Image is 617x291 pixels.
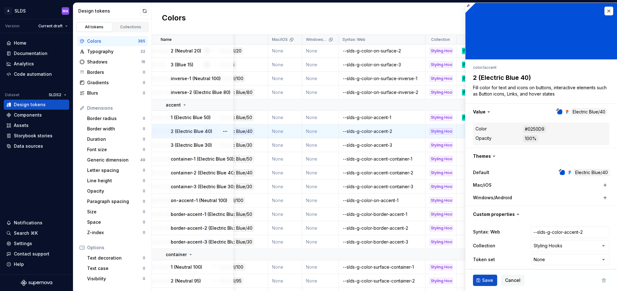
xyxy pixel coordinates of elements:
td: None [457,274,493,288]
td: None [302,221,339,235]
a: Text decoration0 [85,253,148,263]
div: Styling Hooks [430,142,453,148]
a: Components [4,110,69,120]
input: Empty [531,226,609,238]
button: Current draft [36,22,70,30]
a: Supernova Logo [21,280,52,286]
a: Data sources [4,141,69,151]
td: None [457,124,493,138]
a: Z-index0 [85,228,148,238]
div: Design tokens [78,8,140,14]
div: Data sources [14,143,43,149]
div: 385 [138,39,145,44]
div: 32 [140,49,145,54]
a: Opacity0 [85,186,148,196]
div: --slds-g-color-border-accent-1 [339,211,425,217]
td: None [302,180,339,194]
div: --slds-g-color-border-accent-2 [339,225,425,231]
p: on-accent-1 (Neutral 100) [171,197,227,204]
div: Documentation [14,50,47,57]
a: Blurs0 [77,88,148,98]
td: None [268,124,302,138]
td: None [302,111,339,124]
div: All tokens [79,25,110,30]
div: Components [14,112,42,118]
div: 0 [143,126,145,131]
td: None [268,72,302,85]
p: Name [161,37,172,42]
div: 0 [143,147,145,152]
div: Styling Hooks [430,184,453,190]
td: None [302,260,339,274]
div: 16 [141,59,145,64]
div: Settings [14,240,32,247]
div: --slds-g-color-surface-container-1 [339,264,425,270]
td: None [457,194,493,207]
div: --slds-g-color-on-surface-inverse-2 [339,89,425,96]
a: Shadows16 [77,57,148,67]
a: Storybook stories [4,131,69,141]
div: 0 [143,70,145,75]
a: Text case0 [85,263,148,273]
div: --slds-g-color-accent-1 [339,114,425,121]
div: --slds-g-color-accent-3 [339,142,425,148]
div: Space [87,219,143,225]
td: None [268,235,302,249]
label: Mac/iOS [473,182,492,188]
td: None [457,260,493,274]
a: Space0 [85,217,148,227]
a: Typography32 [77,47,148,57]
div: --slds-g-color-accent-container-3 [339,184,425,190]
a: Generic dimension49 [85,155,148,165]
td: None [457,235,493,249]
td: None [302,235,339,249]
a: Code automation [4,69,69,79]
div: Gradients [87,80,143,86]
a: Settings [4,239,69,249]
a: Borders0 [77,67,148,77]
div: Opacity [87,188,143,194]
a: Border radius0 [85,113,148,124]
a: Size0 [85,207,148,217]
p: Syntax: Web [342,37,365,42]
button: Cancel [501,275,525,286]
td: None [268,152,302,166]
a: Analytics [4,59,69,69]
button: ASLDSMA [1,4,72,18]
a: Colors385 [77,36,148,46]
a: Paragraph spacing0 [85,196,148,206]
td: None [457,138,493,152]
div: Styling Hooks [430,48,453,54]
div: 0 [143,199,145,204]
span: Cancel [505,277,520,283]
div: 0 [143,80,145,85]
li: / [483,65,484,70]
div: Dataset [5,92,19,97]
p: accent [166,102,181,108]
td: None [268,221,302,235]
div: Foundational [462,114,488,121]
p: 3 (Blue 15) [171,62,193,68]
a: Duration0 [85,134,148,144]
a: Design tokens [4,100,69,110]
div: Styling Hooks [430,264,453,270]
div: 0 [143,137,145,142]
span: SLDS2 [49,92,61,97]
div: Analytics [14,61,34,67]
td: None [302,124,339,138]
td: None [268,58,302,72]
td: None [268,111,302,124]
div: 0 [143,91,145,96]
td: None [457,221,493,235]
div: Border radius [87,115,143,122]
label: Token set [473,256,495,263]
div: Text decoration [87,255,143,261]
td: None [302,58,339,72]
div: Styling Hooks [430,156,453,162]
td: None [457,207,493,221]
p: Collection [431,37,450,42]
p: Mac/iOS [272,37,288,42]
p: 1 (Neutral 100) [171,264,202,270]
a: Assets [4,120,69,130]
div: Styling Hooks [430,128,453,135]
